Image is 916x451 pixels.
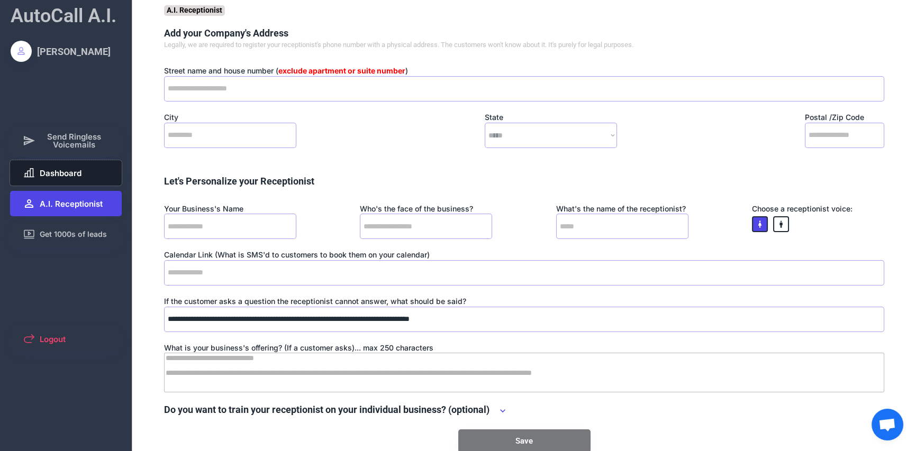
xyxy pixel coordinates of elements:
[752,204,884,214] div: Choose a receptionist voice:
[164,343,884,353] div: What is your business's offering? (If a customer asks)... max 250 characters
[37,45,111,58] div: [PERSON_NAME]
[164,27,288,39] font: Add your Company's Address
[164,112,296,123] div: City
[40,200,103,208] span: A.I. Receptionist
[10,191,122,216] button: A.I. Receptionist
[164,176,314,187] font: Let's Personalize your Receptionist
[40,169,81,177] span: Dashboard
[40,231,107,238] span: Get 1000s of leads
[872,409,903,440] a: Open chat
[10,160,122,186] button: Dashboard
[40,335,66,343] span: Logout
[164,404,489,415] font: Do you want to train your receptionist on your individual business? (optional)
[10,126,122,155] button: Send Ringless Voicemails
[360,204,492,214] div: Who's the face of the business?
[164,66,884,76] div: Street name and house number ( )
[164,41,633,49] font: Legally, we are required to register your receptionist's phone number with a physical address. Th...
[10,326,122,352] button: Logout
[11,3,116,29] div: AutoCall A.I.
[164,296,884,307] div: If the customer asks a question the receptionist cannot answer, what should be said?
[10,222,122,247] button: Get 1000s of leads
[805,112,884,123] div: Postal /Zip Code
[556,204,688,214] div: What's the name of the receptionist?
[485,112,617,123] div: State
[164,5,225,16] div: A.I. Receptionist
[278,66,405,75] strong: exclude apartment or suite number
[164,250,884,260] div: Calendar Link (What is SMS'd to customers to book them on your calendar)
[164,204,296,214] div: Your Business's Name
[40,133,110,149] span: Send Ringless Voicemails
